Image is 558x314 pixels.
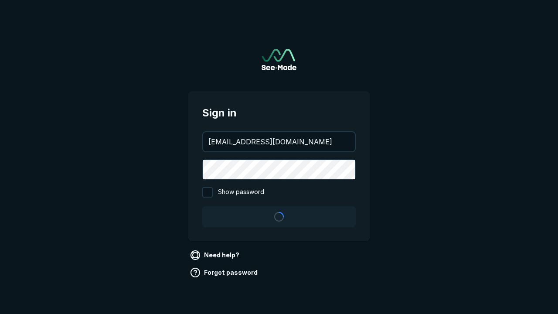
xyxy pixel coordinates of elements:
a: Go to sign in [262,49,296,70]
span: Show password [218,187,264,198]
a: Need help? [188,248,243,262]
span: Sign in [202,105,356,121]
input: your@email.com [203,132,355,151]
a: Forgot password [188,266,261,280]
img: See-Mode Logo [262,49,296,70]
